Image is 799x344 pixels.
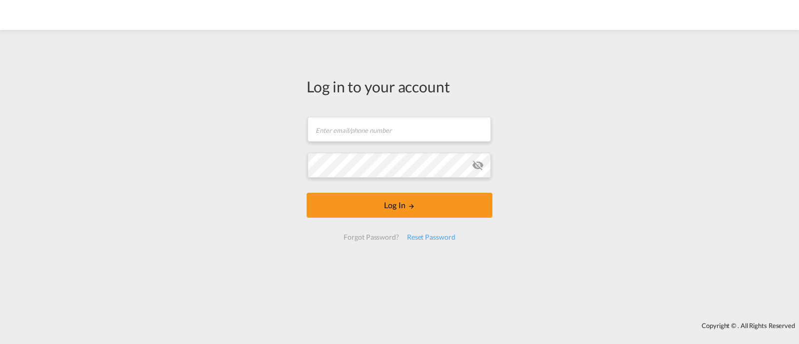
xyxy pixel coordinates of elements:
div: Log in to your account [307,76,492,97]
button: LOGIN [307,193,492,218]
div: Reset Password [403,228,459,246]
md-icon: icon-eye-off [472,159,484,171]
div: Forgot Password? [340,228,402,246]
input: Enter email/phone number [308,117,491,142]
